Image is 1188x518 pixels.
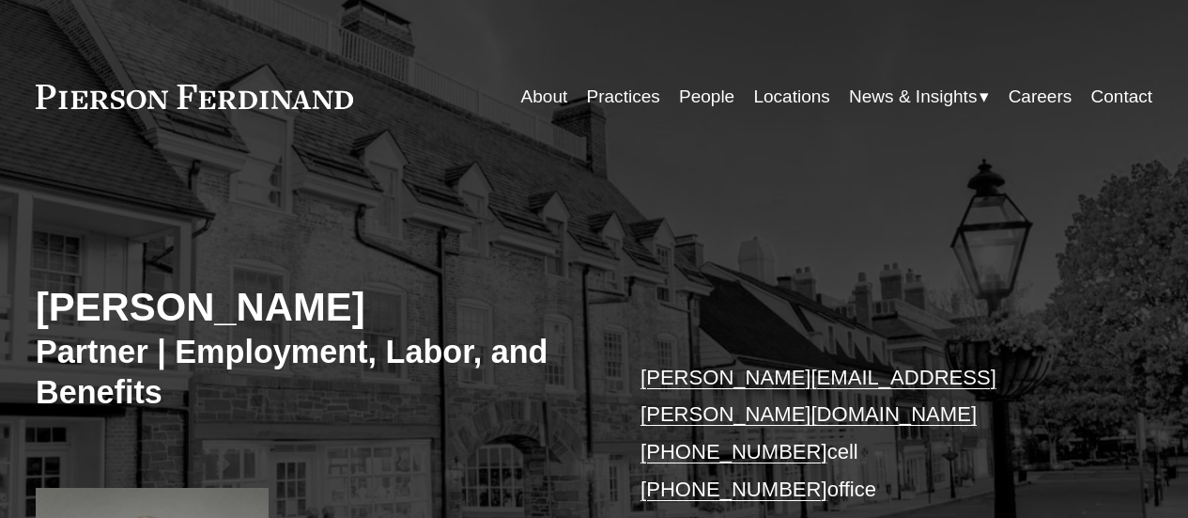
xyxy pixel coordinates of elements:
[1091,79,1153,115] a: Contact
[849,81,977,113] span: News & Insights
[36,284,594,332] h2: [PERSON_NAME]
[640,478,827,501] a: [PHONE_NUMBER]
[640,440,827,463] a: [PHONE_NUMBER]
[36,332,594,412] h3: Partner | Employment, Labor, and Benefits
[679,79,734,115] a: People
[753,79,829,115] a: Locations
[849,79,989,115] a: folder dropdown
[1009,79,1072,115] a: Careers
[587,79,660,115] a: Practices
[640,366,996,427] a: [PERSON_NAME][EMAIL_ADDRESS][PERSON_NAME][DOMAIN_NAME]
[521,79,568,115] a: About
